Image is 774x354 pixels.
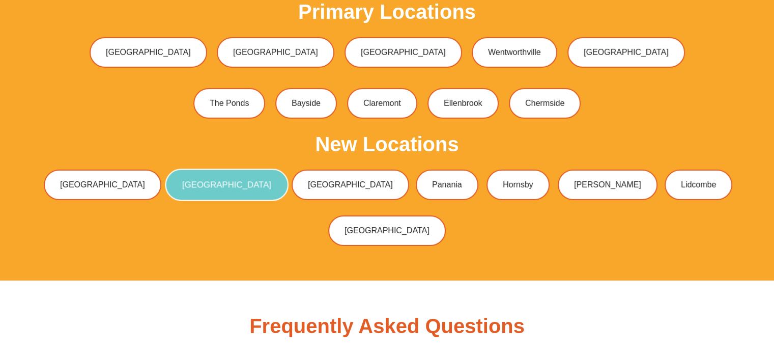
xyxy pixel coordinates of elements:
[165,169,288,201] a: [GEOGRAPHIC_DATA]
[210,99,249,107] span: The Ponds
[217,37,334,68] a: [GEOGRAPHIC_DATA]
[292,99,321,107] span: Bayside
[472,37,557,68] a: Wentworthville
[486,170,550,200] a: Hornsby
[275,88,337,119] a: Bayside
[558,170,657,200] a: [PERSON_NAME]
[193,88,265,119] a: The Ponds
[347,88,417,119] a: Claremont
[363,99,401,107] span: Claremont
[60,181,145,189] span: [GEOGRAPHIC_DATA]
[723,305,774,354] iframe: Chat Widget
[106,48,191,57] span: [GEOGRAPHIC_DATA]
[328,215,446,246] a: [GEOGRAPHIC_DATA]
[298,2,476,22] h2: Primary Locations
[584,48,669,57] span: [GEOGRAPHIC_DATA]
[509,88,581,119] a: Chermside
[315,134,458,154] h2: New Locations
[44,170,161,200] a: [GEOGRAPHIC_DATA]
[182,181,271,189] span: [GEOGRAPHIC_DATA]
[292,170,409,200] a: [GEOGRAPHIC_DATA]
[574,181,641,189] span: [PERSON_NAME]
[444,99,482,107] span: Ellenbrook
[488,48,541,57] span: Wentworthville
[567,37,685,68] a: [GEOGRAPHIC_DATA]
[308,181,393,189] span: [GEOGRAPHIC_DATA]
[416,170,478,200] a: Panania
[233,48,318,57] span: [GEOGRAPHIC_DATA]
[345,227,429,235] span: [GEOGRAPHIC_DATA]
[432,181,462,189] span: Panania
[665,170,732,200] a: Lidcombe
[427,88,499,119] a: Ellenbrook
[503,181,533,189] span: Hornsby
[361,48,446,57] span: [GEOGRAPHIC_DATA]
[681,181,716,189] span: Lidcombe
[90,37,207,68] a: [GEOGRAPHIC_DATA]
[525,99,564,107] span: Chermside
[345,37,462,68] a: [GEOGRAPHIC_DATA]
[249,316,525,336] h2: Frequently Asked Questions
